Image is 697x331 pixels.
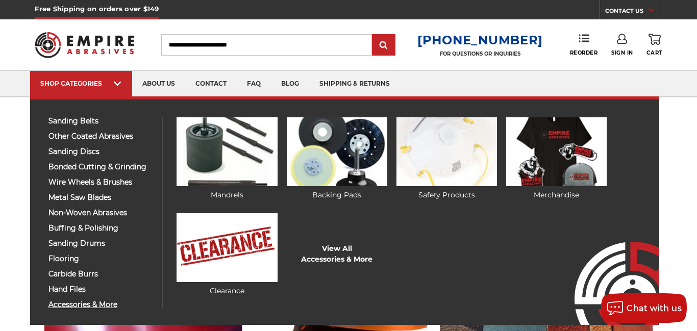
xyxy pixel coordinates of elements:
[177,117,277,186] img: Mandrels
[35,26,134,64] img: Empire Abrasives
[48,255,154,263] span: flooring
[177,213,277,282] img: Clearance
[309,71,400,97] a: shipping & returns
[646,49,662,56] span: Cart
[605,5,662,19] a: CONTACT US
[271,71,309,97] a: blog
[48,286,154,293] span: hand files
[611,49,633,56] span: Sign In
[301,243,372,265] a: View AllAccessories & More
[374,35,394,56] input: Submit
[48,270,154,278] span: carbide burrs
[177,117,277,200] a: Mandrels
[185,71,237,97] a: contact
[646,34,662,56] a: Cart
[396,117,497,200] a: Safety Products
[287,117,387,200] a: Backing Pads
[506,117,607,186] img: Merchandise
[177,213,277,296] a: Clearance
[287,117,387,186] img: Backing Pads
[396,117,497,186] img: Safety Products
[556,212,659,325] img: Empire Abrasives Logo Image
[570,34,598,56] a: Reorder
[48,240,154,247] span: sanding drums
[506,117,607,200] a: Merchandise
[601,293,687,323] button: Chat with us
[48,194,154,201] span: metal saw blades
[237,71,271,97] a: faq
[48,163,154,171] span: bonded cutting & grinding
[48,209,154,217] span: non-woven abrasives
[48,301,154,309] span: accessories & more
[48,133,154,140] span: other coated abrasives
[417,33,543,47] a: [PHONE_NUMBER]
[48,179,154,186] span: wire wheels & brushes
[48,224,154,232] span: buffing & polishing
[48,148,154,156] span: sanding discs
[48,117,154,125] span: sanding belts
[627,303,682,313] span: Chat with us
[417,50,543,57] p: FOR QUESTIONS OR INQUIRIES
[40,80,122,87] div: SHOP CATEGORIES
[132,71,185,97] a: about us
[570,49,598,56] span: Reorder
